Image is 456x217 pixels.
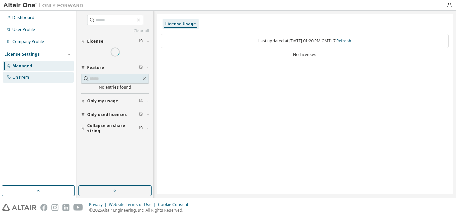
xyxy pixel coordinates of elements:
div: On Prem [12,75,29,80]
div: Cookie Consent [158,202,192,207]
img: Altair One [3,2,87,9]
div: License Settings [4,52,40,57]
img: instagram.svg [51,204,58,211]
span: Collapse on share string [87,123,139,134]
div: Privacy [89,202,109,207]
div: No entries found [81,85,149,90]
button: License [81,34,149,49]
button: Feature [81,60,149,75]
span: License [87,39,103,44]
img: youtube.svg [73,204,83,211]
span: Clear filter [139,112,143,117]
button: Collapse on share string [81,121,149,136]
button: Only used licenses [81,107,149,122]
img: altair_logo.svg [2,204,36,211]
p: © 2025 Altair Engineering, Inc. All Rights Reserved. [89,207,192,213]
a: Refresh [336,38,351,44]
span: Clear filter [139,39,143,44]
span: Only used licenses [87,112,127,117]
img: linkedin.svg [62,204,69,211]
img: facebook.svg [40,204,47,211]
span: Clear filter [139,126,143,131]
a: Clear all [81,28,149,34]
span: Feature [87,65,104,70]
div: License Usage [165,21,196,27]
div: User Profile [12,27,35,32]
div: No Licenses [161,52,449,57]
span: Clear filter [139,65,143,70]
div: Dashboard [12,15,34,20]
span: Clear filter [139,98,143,104]
button: Only my usage [81,94,149,108]
div: Managed [12,63,32,69]
div: Last updated at: [DATE] 01:20 PM GMT+7 [161,34,449,48]
span: Only my usage [87,98,118,104]
div: Website Terms of Use [109,202,158,207]
div: Company Profile [12,39,44,44]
